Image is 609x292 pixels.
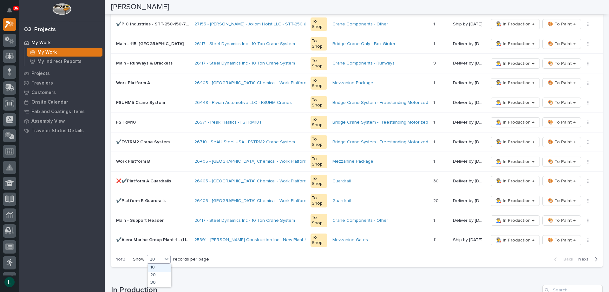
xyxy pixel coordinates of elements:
[496,119,534,126] span: 👨‍🏭 In Production →
[311,57,327,70] div: To Shop
[116,20,191,27] p: ✔️P C Industries - STT-250-150-78 & SCP-1046 Panel
[111,3,169,12] h2: [PERSON_NAME]
[111,112,603,132] tr: FSTRM10FSTRM10 26571 - Peak Plastics - FSTRM10T To ShopBridge Crane System - Freestanding Motoriz...
[542,176,581,186] button: 🎨 To Paint →
[116,138,171,145] p: ✔️FSTRM2 Crane System
[116,59,174,66] p: Main - Runways & Brackets
[491,58,540,69] button: 👨‍🏭 In Production →
[148,279,171,287] div: 30
[491,137,540,147] button: 👨‍🏭 In Production →
[116,217,165,223] p: Main - Support Header
[311,96,327,110] div: To Shop
[491,196,540,206] button: 👨‍🏭 In Production →
[332,80,373,86] a: Mezzanine Package
[433,99,436,105] p: 1
[542,58,581,69] button: 🎨 To Paint →
[433,197,440,204] p: 20
[542,19,581,29] button: 🎨 To Paint →
[491,157,540,167] button: 👨‍🏭 In Production →
[542,117,581,127] button: 🎨 To Paint →
[453,59,485,66] p: Deliver by 9/29/25
[332,22,388,27] a: Crane Components - Other
[560,256,573,262] span: Back
[311,17,327,31] div: To Shop
[148,264,171,272] div: 10
[433,40,436,47] p: 1
[496,217,534,224] span: 👨‍🏭 In Production →
[14,6,18,10] p: 36
[194,198,307,204] a: 26405 - [GEOGRAPHIC_DATA] Chemical - Work Platform
[19,69,105,78] a: Projects
[19,107,105,116] a: Fab and Coatings Items
[491,176,540,186] button: 👨‍🏭 In Production →
[542,39,581,49] button: 🎨 To Paint →
[433,59,437,66] p: 9
[548,236,576,244] span: 🎨 To Paint →
[491,235,540,245] button: 👨‍🏭 In Production →
[19,97,105,107] a: Onsite Calendar
[194,100,292,105] a: 26448 - Rivian Automotive LLC - FSUHM Cranes
[31,40,51,46] p: My Work
[332,120,428,125] a: Bridge Crane System - Freestanding Motorized
[496,138,534,146] span: 👨‍🏭 In Production →
[542,235,581,245] button: 🎨 To Paint →
[311,116,327,129] div: To Shop
[332,218,388,223] a: Crane Components - Other
[194,80,307,86] a: 26405 - [GEOGRAPHIC_DATA] Chemical - Work Platform
[433,217,436,223] p: 1
[116,177,172,184] p: ❌✔️Platform A Guardrails
[433,138,436,145] p: 1
[133,257,144,262] p: Show
[548,60,576,67] span: 🎨 To Paint →
[24,48,105,57] a: My Work
[496,79,534,87] span: 👨‍🏭 In Production →
[194,159,307,164] a: 26405 - [GEOGRAPHIC_DATA] Chemical - Work Platform
[548,158,576,166] span: 🎨 To Paint →
[37,59,82,65] p: My Indirect Reports
[453,119,485,125] p: Deliver by 9/29/25
[453,99,485,105] p: Deliver by 9/29/25
[111,93,603,112] tr: FSUHM5 Crane SystemFSUHM5 Crane System 26448 - Rivian Automotive LLC - FSUHM Cranes To ShopBridge...
[548,99,576,106] span: 🎨 To Paint →
[548,177,576,185] span: 🎨 To Paint →
[542,98,581,108] button: 🎨 To Paint →
[194,139,295,145] a: 26710 - SeAH Steel USA - FSTRM2 Crane System
[194,179,307,184] a: 26405 - [GEOGRAPHIC_DATA] Chemical - Work Platform
[542,215,581,226] button: 🎨 To Paint →
[549,256,576,262] button: Back
[194,41,295,47] a: 26117 - Steel Dynamics Inc - 10 Ton Crane System
[19,126,105,135] a: Traveler Status Details
[19,38,105,47] a: My Work
[31,99,68,105] p: Onsite Calendar
[548,79,576,87] span: 🎨 To Paint →
[453,40,485,47] p: Deliver by 9/29/25
[311,77,327,90] div: To Shop
[111,152,603,172] tr: Work Platform BWork Platform B 26405 - [GEOGRAPHIC_DATA] Chemical - Work Platform To ShopMezzanin...
[548,217,576,224] span: 🎨 To Paint →
[542,157,581,167] button: 🎨 To Paint →
[496,20,534,28] span: 👨‍🏭 In Production →
[496,177,534,185] span: 👨‍🏭 In Production →
[433,177,440,184] p: 30
[453,79,485,86] p: Deliver by 9/29/25
[31,90,56,96] p: Customers
[496,236,534,244] span: 👨‍🏭 In Production →
[542,196,581,206] button: 🎨 To Paint →
[116,79,151,86] p: Work Platform A
[31,128,84,134] p: Traveler Status Details
[19,116,105,126] a: Assembly View
[24,26,56,33] div: 02. Projects
[332,179,351,184] a: Guardrail
[31,119,65,124] p: Assembly View
[433,79,436,86] p: 1
[194,61,295,66] a: 26117 - Steel Dynamics Inc - 10 Ton Crane System
[453,236,484,243] p: Ship by [DATE]
[111,54,603,73] tr: Main - Runways & BracketsMain - Runways & Brackets 26117 - Steel Dynamics Inc - 10 Ton Crane Syst...
[116,119,137,125] p: FSTRM10
[31,109,85,115] p: Fab and Coatings Items
[311,37,327,51] div: To Shop
[453,197,485,204] p: Deliver by 9/29/25
[52,3,71,15] img: Workspace Logo
[116,158,151,164] p: Work Platform B
[433,236,438,243] p: 11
